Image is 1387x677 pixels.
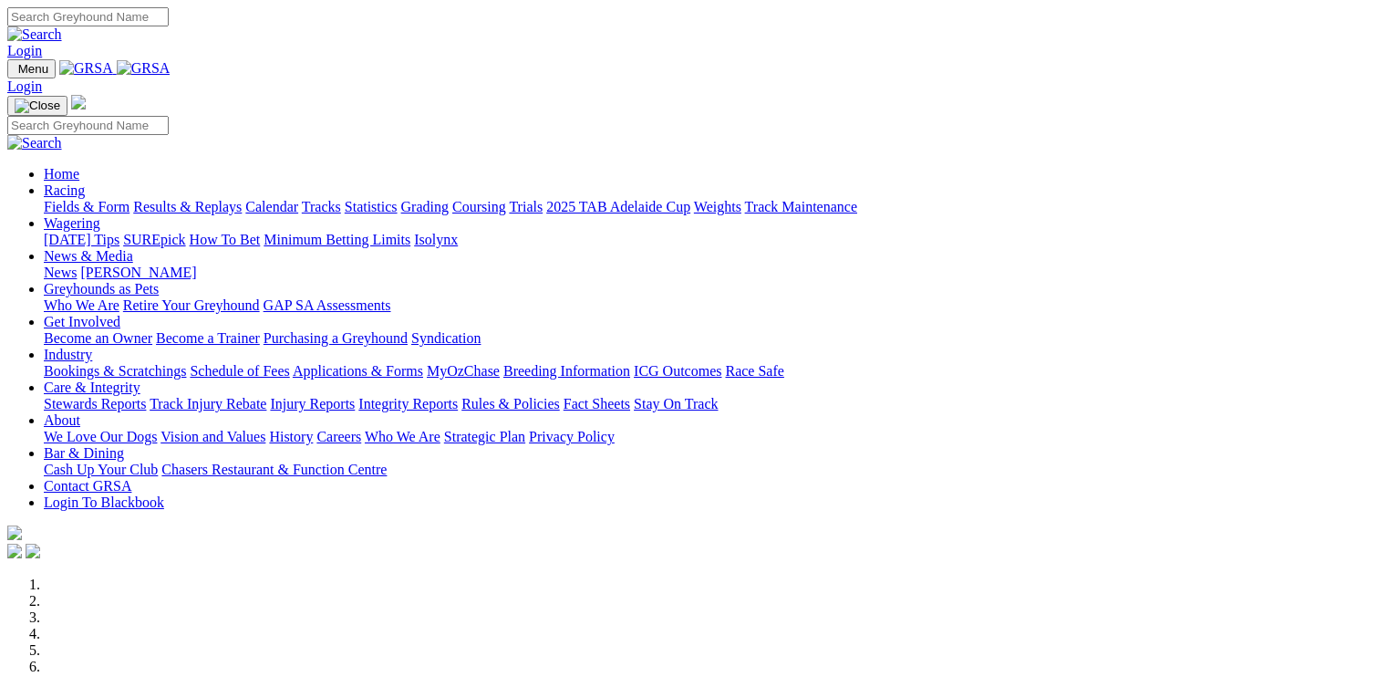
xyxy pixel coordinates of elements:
[694,199,741,214] a: Weights
[461,396,560,411] a: Rules & Policies
[7,544,22,558] img: facebook.svg
[503,363,630,379] a: Breeding Information
[414,232,458,247] a: Isolynx
[80,265,196,280] a: [PERSON_NAME]
[117,60,171,77] img: GRSA
[725,363,783,379] a: Race Safe
[7,135,62,151] img: Search
[7,116,169,135] input: Search
[44,281,159,297] a: Greyhounds as Pets
[18,62,48,76] span: Menu
[245,199,298,214] a: Calendar
[44,478,131,494] a: Contact GRSA
[7,43,42,58] a: Login
[44,215,100,231] a: Wagering
[745,199,857,214] a: Track Maintenance
[345,199,398,214] a: Statistics
[44,330,1380,347] div: Get Involved
[44,412,80,428] a: About
[7,7,169,26] input: Search
[269,429,313,444] a: History
[529,429,615,444] a: Privacy Policy
[546,199,690,214] a: 2025 TAB Adelaide Cup
[190,363,289,379] a: Schedule of Fees
[44,232,119,247] a: [DATE] Tips
[44,396,1380,412] div: Care & Integrity
[316,429,361,444] a: Careers
[44,380,140,395] a: Care & Integrity
[44,462,1380,478] div: Bar & Dining
[44,199,129,214] a: Fields & Form
[7,526,22,540] img: logo-grsa-white.png
[401,199,449,214] a: Grading
[156,330,260,346] a: Become a Trainer
[123,297,260,313] a: Retire Your Greyhound
[190,232,261,247] a: How To Bet
[634,363,721,379] a: ICG Outcomes
[44,265,1380,281] div: News & Media
[427,363,500,379] a: MyOzChase
[7,59,56,78] button: Toggle navigation
[160,429,265,444] a: Vision and Values
[44,314,120,329] a: Get Involved
[44,199,1380,215] div: Racing
[44,429,157,444] a: We Love Our Dogs
[302,199,341,214] a: Tracks
[452,199,506,214] a: Coursing
[444,429,525,444] a: Strategic Plan
[44,363,1380,380] div: Industry
[44,248,133,264] a: News & Media
[44,297,1380,314] div: Greyhounds as Pets
[15,99,60,113] img: Close
[509,199,543,214] a: Trials
[365,429,440,444] a: Who We Are
[26,544,40,558] img: twitter.svg
[44,166,79,182] a: Home
[411,330,481,346] a: Syndication
[564,396,630,411] a: Fact Sheets
[358,396,458,411] a: Integrity Reports
[44,297,119,313] a: Who We Are
[44,347,92,362] a: Industry
[44,445,124,461] a: Bar & Dining
[264,297,391,313] a: GAP SA Assessments
[44,182,85,198] a: Racing
[264,232,410,247] a: Minimum Betting Limits
[44,363,186,379] a: Bookings & Scratchings
[123,232,185,247] a: SUREpick
[293,363,423,379] a: Applications & Forms
[161,462,387,477] a: Chasers Restaurant & Function Centre
[7,78,42,94] a: Login
[71,95,86,109] img: logo-grsa-white.png
[133,199,242,214] a: Results & Replays
[7,26,62,43] img: Search
[59,60,113,77] img: GRSA
[44,232,1380,248] div: Wagering
[634,396,718,411] a: Stay On Track
[44,429,1380,445] div: About
[264,330,408,346] a: Purchasing a Greyhound
[44,495,164,510] a: Login To Blackbook
[150,396,266,411] a: Track Injury Rebate
[44,396,146,411] a: Stewards Reports
[44,330,152,346] a: Become an Owner
[7,96,67,116] button: Toggle navigation
[270,396,355,411] a: Injury Reports
[44,462,158,477] a: Cash Up Your Club
[44,265,77,280] a: News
